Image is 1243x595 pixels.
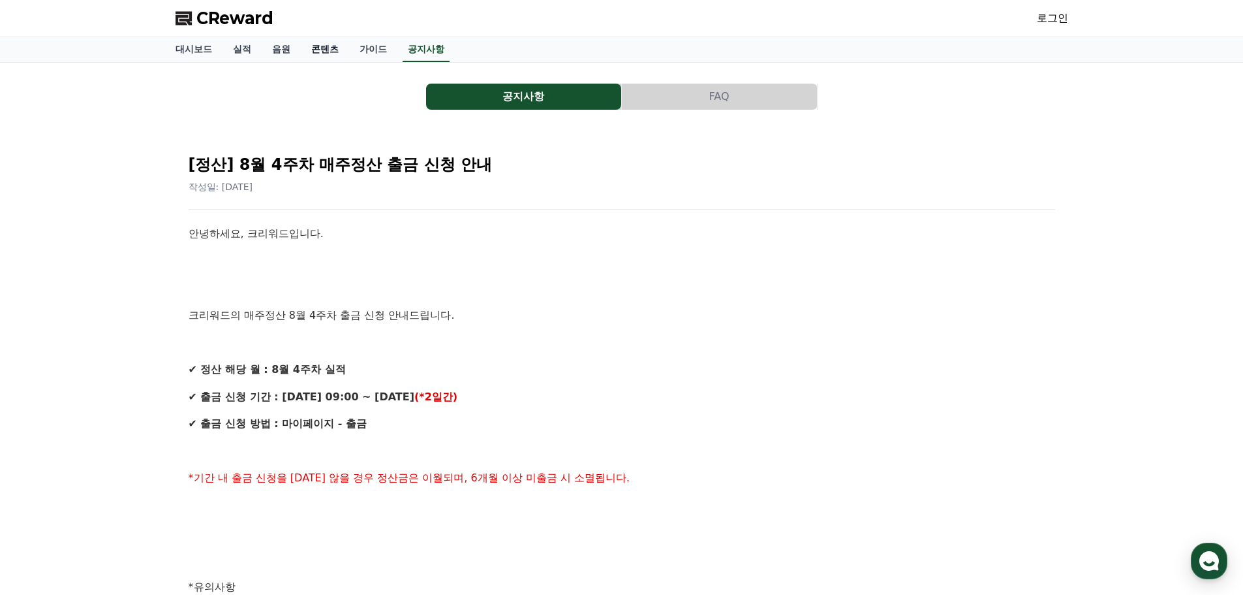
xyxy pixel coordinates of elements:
a: 가이드 [349,37,397,62]
a: 로그인 [1037,10,1068,26]
p: 안녕하세요, 크리워드입니다. [189,225,1055,242]
a: 홈 [4,414,86,447]
span: 대화 [119,434,135,445]
a: 공지사항 [403,37,450,62]
a: 음원 [262,37,301,62]
span: *유의사항 [189,581,236,593]
span: 홈 [41,434,49,444]
span: CReward [196,8,273,29]
strong: ✔ 정산 해당 월 : 8월 4주차 실적 [189,363,346,376]
a: 실적 [223,37,262,62]
p: 크리워드의 매주정산 8월 4주차 출금 신청 안내드립니다. [189,307,1055,324]
a: 대화 [86,414,168,447]
span: *기간 내 출금 신청을 [DATE] 않을 경우 정산금은 이월되며, 6개월 이상 미출금 시 소멸됩니다. [189,472,630,484]
strong: ✔ 출금 신청 기간 : [DATE] 09:00 ~ [DATE] [189,391,414,403]
span: 작성일: [DATE] [189,182,253,192]
button: 공지사항 [426,84,621,110]
a: 공지사항 [426,84,622,110]
a: 대시보드 [165,37,223,62]
a: 콘텐츠 [301,37,349,62]
a: 설정 [168,414,251,447]
a: CReward [176,8,273,29]
h2: [정산] 8월 4주차 매주정산 출금 신청 안내 [189,154,1055,175]
button: FAQ [622,84,817,110]
a: FAQ [622,84,818,110]
strong: ✔ 출금 신청 방법 : 마이페이지 - 출금 [189,417,367,430]
strong: (*2일간) [414,391,457,403]
span: 설정 [202,434,217,444]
